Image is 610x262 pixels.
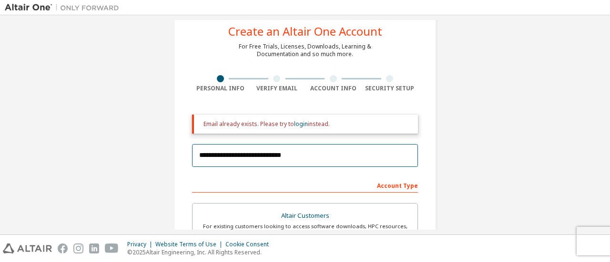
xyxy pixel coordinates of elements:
[5,3,124,12] img: Altair One
[249,85,305,92] div: Verify Email
[192,85,249,92] div: Personal Info
[105,243,119,253] img: youtube.svg
[127,241,155,248] div: Privacy
[362,85,418,92] div: Security Setup
[155,241,225,248] div: Website Terms of Use
[73,243,83,253] img: instagram.svg
[127,248,274,256] p: © 2025 Altair Engineering, Inc. All Rights Reserved.
[198,223,412,238] div: For existing customers looking to access software downloads, HPC resources, community, trainings ...
[3,243,52,253] img: altair_logo.svg
[228,26,382,37] div: Create an Altair One Account
[203,120,410,128] div: Email already exists. Please try to instead.
[198,209,412,223] div: Altair Customers
[192,177,418,193] div: Account Type
[225,241,274,248] div: Cookie Consent
[89,243,99,253] img: linkedin.svg
[294,120,308,128] a: login
[239,43,371,58] div: For Free Trials, Licenses, Downloads, Learning & Documentation and so much more.
[305,85,362,92] div: Account Info
[58,243,68,253] img: facebook.svg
